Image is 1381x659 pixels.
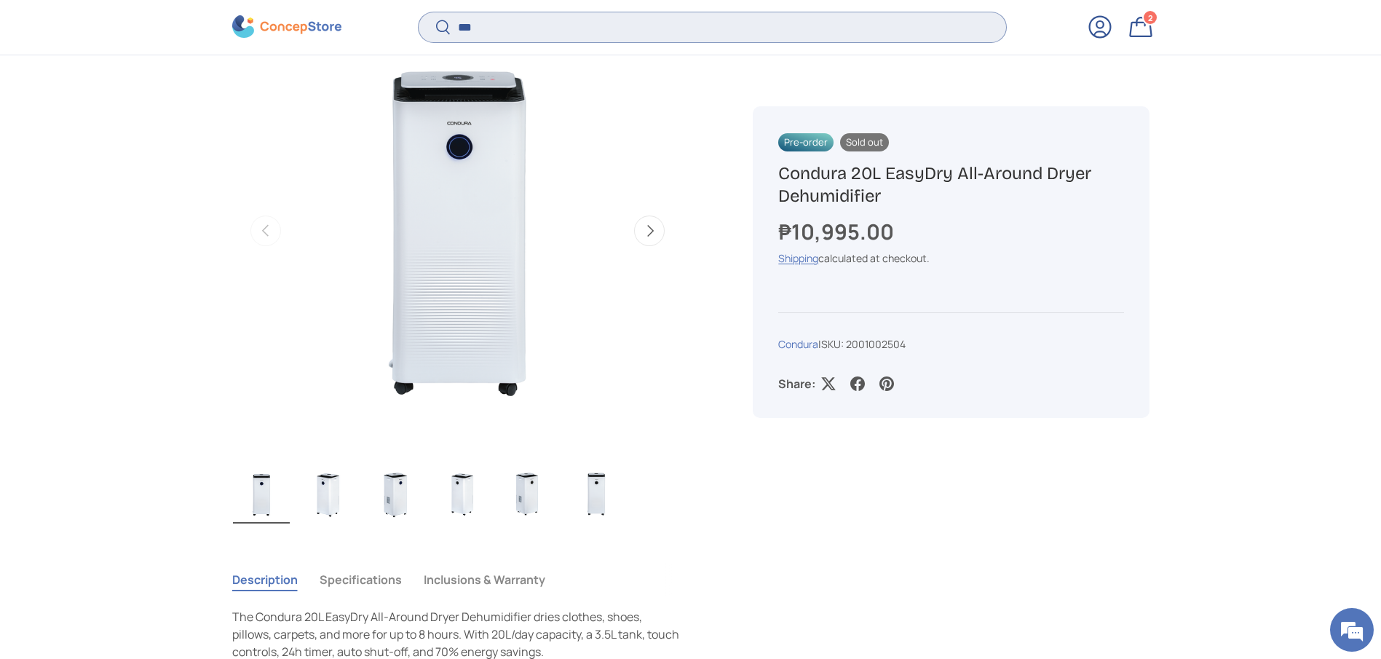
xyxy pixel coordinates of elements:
[76,82,245,100] div: Chat with us now
[320,563,402,596] button: Specifications
[7,398,277,449] textarea: Type your message and hit 'Enter'
[821,338,844,352] span: SKU:
[840,133,889,151] span: Sold out
[232,563,298,596] button: Description
[233,465,290,524] img: condura-easy-dry-dehumidifier-full-view-concepstore.ph
[232,16,341,39] img: ConcepStore
[568,465,625,524] img: https://concepstore.ph/products/condura-easydry-all-around-dryer-dehumidifier-20l
[778,338,818,352] a: Condura
[300,465,357,524] img: condura-easy-dry-dehumidifier-left-side-view-concepstore.ph
[239,7,274,42] div: Minimize live chat window
[778,252,818,266] a: Shipping
[84,184,201,331] span: We're online!
[778,251,1123,267] div: calculated at checkout.
[1147,12,1152,23] span: 2
[778,376,815,393] p: Share:
[501,465,558,524] img: condura-easy-dry-dehumidifier-full-right-side-view-condura-philippines
[424,563,545,596] button: Inclusions & Warranty
[232,5,684,529] media-gallery: Gallery Viewer
[778,217,898,246] strong: ₱10,995.00
[846,338,906,352] span: 2001002504
[778,133,834,151] span: Pre-order
[367,465,424,524] img: condura-easy-dry-dehumidifier-right-side-view-concepstore
[434,465,491,524] img: condura-easy-dry-dehumidifier-full-left-side-view-concepstore-dot-ph
[778,162,1123,208] h1: Condura 20L EasyDry All-Around Dryer Dehumidifier
[818,338,906,352] span: |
